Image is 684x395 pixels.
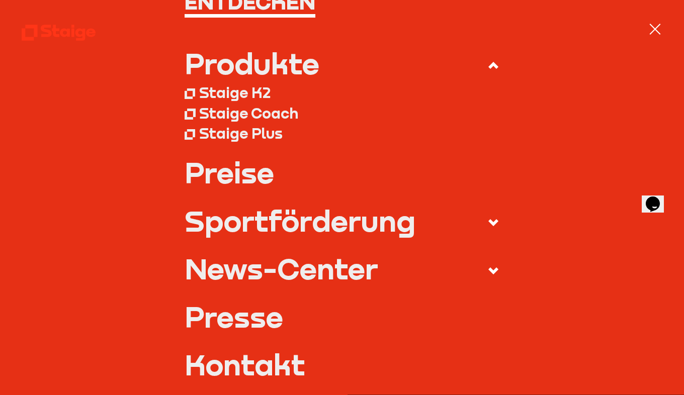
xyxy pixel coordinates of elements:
div: Staige K2 [199,83,271,102]
a: Staige Plus [185,123,499,144]
div: Staige Plus [199,124,283,142]
div: Sportförderung [185,206,415,235]
a: Staige K2 [185,82,499,103]
a: Presse [185,302,499,331]
a: Staige Coach [185,103,499,123]
div: Produkte [185,49,319,78]
div: Staige Coach [199,104,298,122]
iframe: chat widget [642,182,674,213]
a: Preise [185,158,499,187]
a: Kontakt [185,350,499,379]
div: News-Center [185,254,378,283]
